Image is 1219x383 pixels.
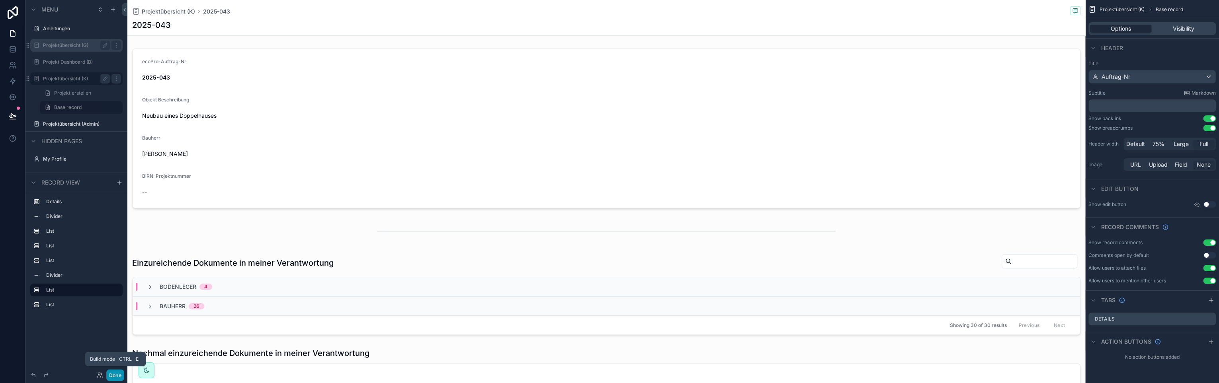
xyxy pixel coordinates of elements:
span: Markdown [1192,90,1216,96]
span: Record view [41,179,80,187]
span: Menu [41,6,58,14]
a: 2025-043 [203,8,230,16]
a: Projekt erstellen [40,87,123,99]
span: Base record [54,104,82,111]
span: None [1197,161,1211,169]
div: No action buttons added [1085,351,1219,364]
label: List [46,287,116,293]
span: Upload [1149,161,1168,169]
div: scrollable content [25,192,127,319]
button: Auftrag-Nr [1088,70,1216,84]
label: Details [46,198,119,205]
label: List [46,257,119,264]
span: Header [1101,44,1123,52]
label: Projektübersicht (G) [43,42,107,49]
span: Full [1199,140,1208,148]
span: Base record [1156,6,1183,13]
label: Divider [46,213,119,220]
span: Bodenleger [160,283,196,291]
div: Show backlink [1088,115,1121,122]
span: Large [1174,140,1189,148]
label: Show edit button [1088,201,1126,208]
span: Build mode [90,356,115,362]
h1: 2025-043 [132,19,171,31]
span: Projektübersicht (K) [142,8,195,16]
label: Projektübersicht (Admin) [43,121,121,127]
span: Ctrl [118,355,133,363]
span: Default [1126,140,1145,148]
label: Subtitle [1088,90,1106,96]
a: Projektübersicht (K) [132,8,195,16]
div: Show breadcrumbs [1088,125,1133,131]
span: Projektübersicht (K) [1100,6,1145,13]
span: Tabs [1101,296,1115,304]
div: Allow users to mention other users [1088,278,1166,284]
label: Divider [46,272,119,278]
span: Edit button [1101,185,1139,193]
label: My Profile [43,156,121,162]
span: Record comments [1101,223,1159,231]
span: Auftrag-Nr [1102,73,1130,81]
span: Showing 30 of 30 results [949,322,1006,329]
span: Field [1175,161,1187,169]
span: Projekt erstellen [54,90,91,96]
div: scrollable content [1088,99,1216,112]
a: Markdown [1184,90,1216,96]
div: 4 [204,284,207,290]
span: Visibility [1173,25,1194,33]
span: Options [1111,25,1131,33]
span: 75% [1153,140,1164,148]
label: Title [1088,60,1216,67]
label: List [46,301,119,308]
span: Hidden pages [41,137,82,145]
a: Base record [40,101,123,114]
label: List [46,228,119,234]
button: Done [106,369,124,381]
span: E [134,356,141,362]
label: Header width [1088,141,1120,147]
div: Comments open by default [1088,252,1149,259]
label: Projektübersicht (K) [43,76,107,82]
span: Action buttons [1101,338,1151,346]
div: 26 [193,303,199,309]
label: Details [1095,316,1115,322]
div: Allow users to attach files [1088,265,1146,271]
div: Show record comments [1088,239,1143,246]
label: List [46,243,119,249]
span: Bauherr [160,302,186,310]
span: URL [1130,161,1141,169]
label: Image [1088,161,1120,168]
label: Projekt Dashboard (B) [43,59,121,65]
label: Anleitungen [43,25,121,32]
